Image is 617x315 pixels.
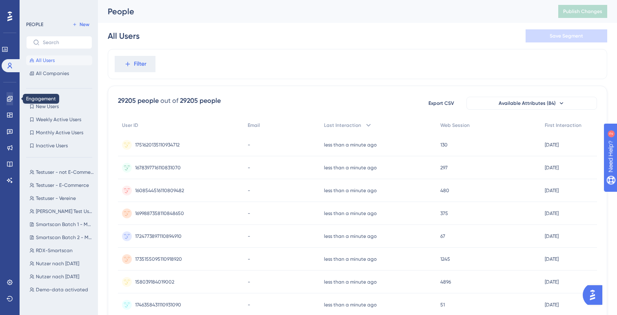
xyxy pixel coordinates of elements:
span: Monthly Active Users [36,129,83,136]
span: 297 [440,164,448,171]
span: 1699887358110848650 [135,210,184,217]
iframe: UserGuiding AI Assistant Launcher [583,283,607,307]
div: 29205 people [118,96,159,106]
span: First Interaction [545,122,581,129]
button: Available Attributes (84) [466,97,597,110]
span: - [248,210,250,217]
button: Testuser - E-Commerce [26,180,97,190]
time: [DATE] [545,302,559,308]
span: Last Interaction [324,122,361,129]
time: [DATE] [545,188,559,193]
button: Monthly Active Users [26,128,92,138]
span: New Users [36,103,59,110]
span: 1245 [440,256,450,262]
span: 1724773897110894910 [135,233,182,240]
span: - [248,187,250,194]
time: [DATE] [545,233,559,239]
span: - [248,256,250,262]
button: All Companies [26,69,92,78]
span: Filter [134,59,146,69]
button: Publish Changes [558,5,607,18]
div: PEOPLE [26,21,43,28]
span: Need Help? [19,2,51,12]
div: All Users [108,30,140,42]
span: Save Segment [550,33,583,39]
time: [DATE] [545,211,559,216]
button: Weekly Active Users [26,115,92,124]
span: 480 [440,187,449,194]
input: Search [43,40,85,45]
span: - [248,279,250,285]
button: All Users [26,55,92,65]
time: [DATE] [545,279,559,285]
div: 29205 people [180,96,221,106]
span: Nutzer nach [DATE] [36,299,79,306]
span: Weekly Active Users [36,116,81,123]
div: People [108,6,538,17]
span: Nutzer nach [DATE] [36,273,79,280]
span: User ID [122,122,138,129]
time: less than a minute ago [324,302,377,308]
time: [DATE] [545,165,559,171]
span: Testuser - Vereine [36,195,76,202]
span: 130 [440,142,448,148]
span: 1678397716110831070 [135,164,181,171]
time: less than a minute ago [324,279,377,285]
span: Testuser - E-Commerce [36,182,89,189]
time: less than a minute ago [324,256,377,262]
button: Demo-data activated [26,285,97,295]
button: Smartscan Batch 2 - Main Instance [26,233,97,242]
button: Nutzer nach [DATE] [26,259,97,268]
span: - [248,164,250,171]
button: New [69,20,92,29]
span: All Companies [36,70,69,77]
span: 51 [440,302,445,308]
span: Smartscan Batch 2 - Main Instance [36,234,94,241]
button: New Users [26,102,92,111]
button: Save Segment [526,29,607,42]
time: [DATE] [545,256,559,262]
span: 375 [440,210,448,217]
span: Smartscan Batch 1 - Main Instance [36,221,94,228]
time: less than a minute ago [324,211,377,216]
span: 4896 [440,279,451,285]
time: less than a minute ago [324,233,377,239]
span: 1735155095110918920 [135,256,182,262]
time: [DATE] [545,142,559,148]
span: - [248,233,250,240]
button: Nutzer nach [DATE] [26,298,97,308]
button: RDX-Smartscan [26,246,97,255]
span: Inactive Users [36,142,68,149]
button: Testuser - not E-Commerce & Vereine [26,167,97,177]
div: 2 [57,4,59,11]
div: out of [160,96,178,106]
span: 1608544516110809482 [135,187,184,194]
span: Demo-data activated [36,286,88,293]
span: Testuser - not E-Commerce & Vereine [36,169,94,175]
span: 1746358431110931090 [135,302,181,308]
span: All Users [36,57,55,64]
span: RDX-Smartscan [36,247,73,254]
span: Export CSV [428,100,454,106]
span: - [248,302,250,308]
button: Testuser - Vereine [26,193,97,203]
button: Inactive Users [26,141,92,151]
button: Filter [115,56,155,72]
button: Nutzer nach [DATE] [26,272,97,282]
button: Export CSV [421,97,462,110]
span: New [80,21,89,28]
time: less than a minute ago [324,142,377,148]
span: 67 [440,233,445,240]
span: Nutzer nach [DATE] [36,260,79,267]
button: [PERSON_NAME] Test UserGuiding [26,206,97,216]
span: 158039184019002 [135,279,174,285]
button: Smartscan Batch 1 - Main Instance [26,220,97,229]
span: Publish Changes [563,8,602,15]
span: Available Attributes (84) [499,100,556,106]
span: Web Session [440,122,470,129]
span: [PERSON_NAME] Test UserGuiding [36,208,94,215]
span: - [248,142,250,148]
span: Email [248,122,260,129]
span: 1751620135110934712 [135,142,180,148]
